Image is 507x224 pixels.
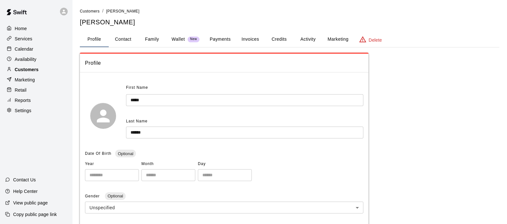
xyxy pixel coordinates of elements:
[5,65,67,74] a: Customers
[205,32,236,47] button: Payments
[85,159,139,169] span: Year
[106,9,139,13] span: [PERSON_NAME]
[5,75,67,85] a: Marketing
[80,8,499,15] nav: breadcrumb
[13,200,48,206] p: View public page
[80,9,100,13] span: Customers
[5,44,67,54] a: Calendar
[5,54,67,64] a: Availability
[236,32,265,47] button: Invoices
[85,151,111,156] span: Date Of Birth
[13,177,36,183] p: Contact Us
[322,32,353,47] button: Marketing
[85,194,101,198] span: Gender
[15,25,27,32] p: Home
[198,159,252,169] span: Day
[15,56,37,62] p: Availability
[85,202,363,213] div: Unspecified
[172,36,185,43] p: Wallet
[126,119,148,123] span: Last Name
[188,37,199,41] span: New
[5,24,67,33] a: Home
[141,159,195,169] span: Month
[13,211,57,218] p: Copy public page link
[5,34,67,44] a: Services
[80,32,499,47] div: basic tabs example
[102,8,104,14] li: /
[80,18,499,27] h5: [PERSON_NAME]
[293,32,322,47] button: Activity
[15,66,38,73] p: Customers
[80,8,100,13] a: Customers
[109,32,138,47] button: Contact
[15,97,31,104] p: Reports
[5,85,67,95] a: Retail
[265,32,293,47] button: Credits
[15,107,31,114] p: Settings
[105,194,125,198] span: Optional
[126,83,148,93] span: First Name
[15,36,32,42] p: Services
[85,59,363,67] span: Profile
[369,37,382,43] p: Delete
[15,87,27,93] p: Retail
[138,32,166,47] button: Family
[80,32,109,47] button: Profile
[5,106,67,115] a: Settings
[15,46,33,52] p: Calendar
[5,95,67,105] a: Reports
[115,151,136,156] span: Optional
[15,77,35,83] p: Marketing
[13,188,38,195] p: Help Center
